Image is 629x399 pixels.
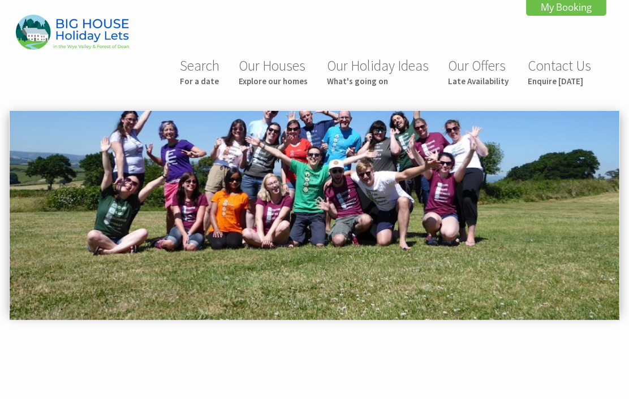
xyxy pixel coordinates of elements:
a: SearchFor a date [180,57,219,86]
small: Enquire [DATE] [528,76,591,86]
img: Big House Holiday Lets [16,15,129,49]
small: What's going on [327,76,429,86]
a: Our Holiday IdeasWhat's going on [327,57,429,86]
a: Contact UsEnquire [DATE] [528,57,591,86]
a: Our HousesExplore our homes [239,57,308,86]
small: For a date [180,76,219,86]
a: Our OffersLate Availability [448,57,509,86]
small: Explore our homes [239,76,308,86]
small: Late Availability [448,76,509,86]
